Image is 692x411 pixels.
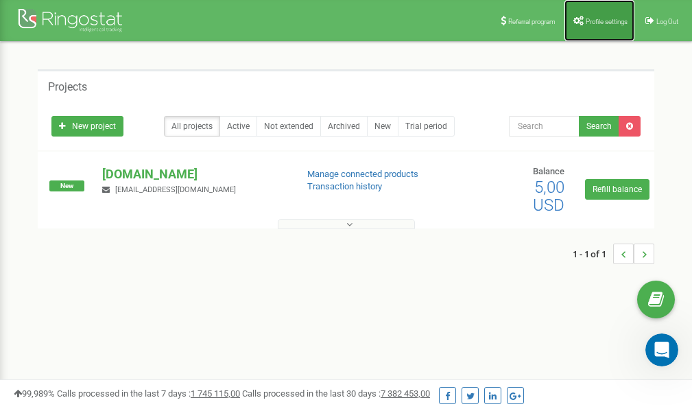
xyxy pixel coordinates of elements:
[51,116,123,137] a: New project
[219,116,257,137] a: Active
[585,179,649,200] a: Refill balance
[307,181,382,191] a: Transaction history
[509,116,580,137] input: Search
[102,165,285,183] p: [DOMAIN_NAME]
[115,185,236,194] span: [EMAIL_ADDRESS][DOMAIN_NAME]
[49,180,84,191] span: New
[579,116,619,137] button: Search
[57,388,240,399] span: Calls processed in the last 7 days :
[533,178,564,215] span: 5,00 USD
[242,388,430,399] span: Calls processed in the last 30 days :
[656,18,678,25] span: Log Out
[398,116,455,137] a: Trial period
[256,116,321,137] a: Not extended
[533,166,564,176] span: Balance
[645,333,678,366] iframe: Intercom live chat
[508,18,556,25] span: Referral program
[164,116,220,137] a: All projects
[320,116,368,137] a: Archived
[381,388,430,399] u: 7 382 453,00
[48,81,87,93] h5: Projects
[573,244,613,264] span: 1 - 1 of 1
[307,169,418,179] a: Manage connected products
[367,116,398,137] a: New
[14,388,55,399] span: 99,989%
[573,230,654,278] nav: ...
[191,388,240,399] u: 1 745 115,00
[586,18,628,25] span: Profile settings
